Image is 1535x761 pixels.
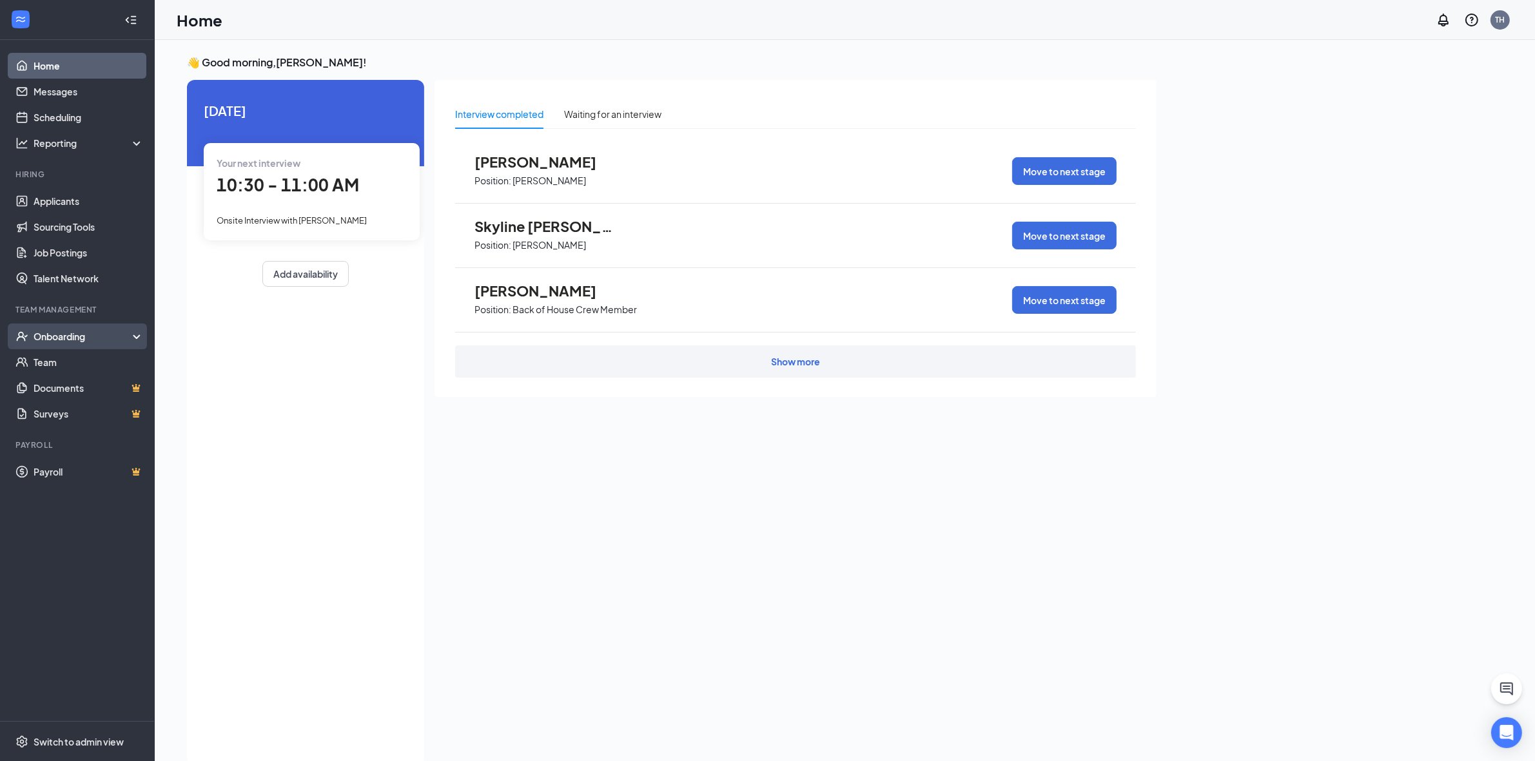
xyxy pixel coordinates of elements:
[1491,717,1522,748] div: Open Intercom Messenger
[513,239,586,251] p: [PERSON_NAME]
[15,304,141,315] div: Team Management
[34,104,144,130] a: Scheduling
[217,215,367,226] span: Onsite Interview with [PERSON_NAME]
[262,261,349,287] button: Add availability
[34,401,144,427] a: SurveysCrown
[34,79,144,104] a: Messages
[34,375,144,401] a: DocumentsCrown
[124,14,137,26] svg: Collapse
[1436,12,1451,28] svg: Notifications
[1499,681,1514,697] svg: ChatActive
[34,53,144,79] a: Home
[1496,14,1505,25] div: TH
[474,303,511,316] p: Position:
[34,459,144,485] a: PayrollCrown
[1012,286,1117,314] button: Move to next stage
[34,265,144,291] a: Talent Network
[34,137,144,149] div: Reporting
[771,355,820,368] div: Show more
[15,439,141,450] div: Payroll
[474,218,616,235] span: Skyline [PERSON_NAME]
[474,153,616,170] span: [PERSON_NAME]
[187,55,1157,70] h3: 👋 Good morning, [PERSON_NAME] !
[15,330,28,343] svg: UserCheck
[1012,222,1117,249] button: Move to next stage
[177,9,222,31] h1: Home
[513,303,637,316] p: Back of House Crew Member
[474,175,511,187] p: Position:
[34,214,144,240] a: Sourcing Tools
[474,282,616,299] span: [PERSON_NAME]
[217,157,300,169] span: Your next interview
[14,13,27,26] svg: WorkstreamLogo
[15,169,141,180] div: Hiring
[513,175,586,187] p: [PERSON_NAME]
[34,735,124,748] div: Switch to admin view
[34,330,133,343] div: Onboarding
[1012,157,1117,185] button: Move to next stage
[34,240,144,265] a: Job Postings
[455,107,543,121] div: Interview completed
[204,101,407,120] span: [DATE]
[474,239,511,251] p: Position:
[1464,12,1480,28] svg: QuestionInfo
[15,137,28,149] svg: Analysis
[15,735,28,748] svg: Settings
[564,107,661,121] div: Waiting for an interview
[217,174,359,195] span: 10:30 - 11:00 AM
[34,188,144,214] a: Applicants
[34,349,144,375] a: Team
[1491,673,1522,704] button: ChatActive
